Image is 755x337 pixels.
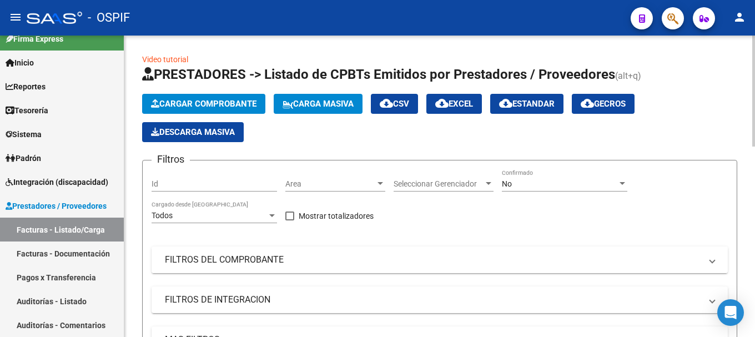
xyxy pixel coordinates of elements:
span: Todos [152,211,173,220]
span: No [502,179,512,188]
button: Gecros [572,94,635,114]
span: PRESTADORES -> Listado de CPBTs Emitidos por Prestadores / Proveedores [142,67,615,82]
mat-panel-title: FILTROS DEL COMPROBANTE [165,254,701,266]
span: (alt+q) [615,71,641,81]
span: Carga Masiva [283,99,354,109]
mat-icon: cloud_download [581,97,594,110]
button: EXCEL [426,94,482,114]
span: Padrón [6,152,41,164]
span: Inicio [6,57,34,69]
h3: Filtros [152,152,190,167]
span: Area [285,179,375,189]
app-download-masive: Descarga masiva de comprobantes (adjuntos) [142,122,244,142]
button: CSV [371,94,418,114]
span: Tesorería [6,104,48,117]
span: Integración (discapacidad) [6,176,108,188]
span: Cargar Comprobante [151,99,256,109]
mat-icon: cloud_download [380,97,393,110]
span: Sistema [6,128,42,140]
a: Video tutorial [142,55,188,64]
button: Descarga Masiva [142,122,244,142]
span: Descarga Masiva [151,127,235,137]
mat-expansion-panel-header: FILTROS DE INTEGRACION [152,286,728,313]
span: Mostrar totalizadores [299,209,374,223]
button: Carga Masiva [274,94,363,114]
span: Firma Express [6,33,63,45]
mat-expansion-panel-header: FILTROS DEL COMPROBANTE [152,247,728,273]
button: Estandar [490,94,563,114]
span: - OSPIF [88,6,130,30]
mat-icon: cloud_download [499,97,512,110]
button: Cargar Comprobante [142,94,265,114]
span: CSV [380,99,409,109]
mat-icon: person [733,11,746,24]
span: Seleccionar Gerenciador [394,179,484,189]
span: Reportes [6,81,46,93]
mat-panel-title: FILTROS DE INTEGRACION [165,294,701,306]
span: Prestadores / Proveedores [6,200,107,212]
span: Gecros [581,99,626,109]
div: Open Intercom Messenger [717,299,744,326]
mat-icon: menu [9,11,22,24]
span: Estandar [499,99,555,109]
mat-icon: cloud_download [435,97,449,110]
span: EXCEL [435,99,473,109]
